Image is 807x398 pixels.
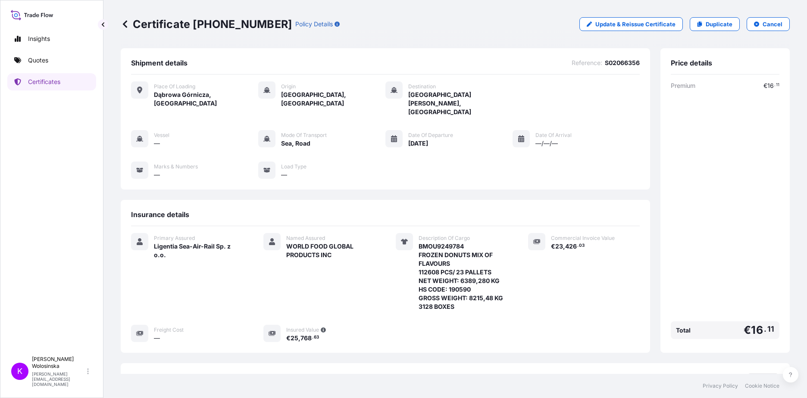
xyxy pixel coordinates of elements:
[408,139,428,148] span: [DATE]
[154,235,195,242] span: Primary Assured
[281,139,310,148] span: Sea, Road
[419,242,507,311] span: BMOU9249784 FROZEN DONUTS MIX OF FLAVOURS 112608 PCS/ 23 PALLETS NET WEIGHT: 6389,280 KG HS CODE:...
[131,210,189,219] span: Insurance details
[154,242,243,259] span: Ligentia Sea-Air-Rail Sp. z o.o.
[17,367,22,376] span: K
[295,20,333,28] p: Policy Details
[676,326,691,335] span: Total
[767,83,774,89] span: 16
[408,90,513,116] span: [GEOGRAPHIC_DATA][PERSON_NAME], [GEOGRAPHIC_DATA]
[28,56,48,65] p: Quotes
[154,83,195,90] span: Place of Loading
[7,30,96,47] a: Insights
[154,139,160,148] span: —
[563,243,565,249] span: ,
[703,382,738,389] a: Privacy Policy
[764,326,766,332] span: .
[555,243,563,249] span: 23
[286,242,375,259] span: WORLD FOOD GLOBAL PRODUCTS INC
[408,83,436,90] span: Destination
[281,83,296,90] span: Origin
[300,335,312,341] span: 768
[595,20,676,28] p: Update & Reissue Certificate
[7,52,96,69] a: Quotes
[32,356,85,370] p: [PERSON_NAME] Wolosinska
[579,17,683,31] a: Update & Reissue Certificate
[32,371,85,387] p: [PERSON_NAME][EMAIL_ADDRESS][DOMAIN_NAME]
[291,335,298,341] span: 25
[286,335,291,341] span: €
[535,132,572,139] span: Date of Arrival
[154,334,160,342] span: —
[774,84,776,87] span: .
[572,59,602,67] span: Reference :
[312,336,313,339] span: .
[28,34,50,43] p: Insights
[154,132,169,139] span: Vessel
[7,73,96,90] a: Certificates
[154,163,198,170] span: Marks & Numbers
[28,78,60,86] p: Certificates
[579,244,585,247] span: 03
[281,132,327,139] span: Mode of Transport
[671,81,695,90] span: Premium
[767,326,774,332] span: 11
[281,163,307,170] span: Load Type
[605,59,640,67] span: S02066356
[154,171,160,179] span: —
[314,336,319,339] span: 63
[745,382,779,389] a: Cookie Notice
[281,171,287,179] span: —
[286,235,325,242] span: Named Assured
[419,235,470,242] span: Description Of Cargo
[751,325,763,336] span: 16
[131,59,188,67] span: Shipment details
[535,139,558,148] span: —/—/—
[154,326,184,333] span: Freight Cost
[706,20,732,28] p: Duplicate
[298,335,300,341] span: ,
[744,325,751,336] span: €
[763,83,767,89] span: €
[763,20,782,28] p: Cancel
[154,90,258,108] span: Dąbrowa Górnicza, [GEOGRAPHIC_DATA]
[286,326,319,333] span: Insured Value
[121,17,292,31] p: Certificate [PHONE_NUMBER]
[408,132,453,139] span: Date of Departure
[551,235,615,242] span: Commercial Invoice Value
[281,90,385,108] span: [GEOGRAPHIC_DATA], [GEOGRAPHIC_DATA]
[577,244,579,247] span: .
[671,59,712,67] span: Price details
[551,243,555,249] span: €
[776,84,779,87] span: 11
[565,243,577,249] span: 426
[747,17,790,31] button: Cancel
[690,17,740,31] a: Duplicate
